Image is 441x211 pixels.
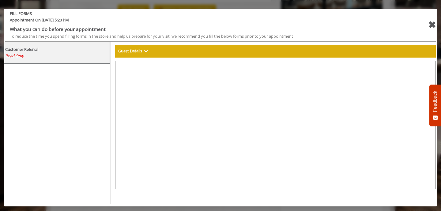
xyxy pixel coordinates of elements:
b: What you can do before your appointment [10,26,106,32]
b: Guest Details [118,48,142,54]
b: Customer Referral [5,47,38,52]
div: Guest Details Show [115,45,435,58]
b: FILL FORMS [5,10,399,17]
span: Show [144,48,148,54]
iframe: formsViewWeb [115,61,435,190]
div: To reduce the time you spend filling forms in the store and help us prepare for your visit, we re... [10,33,394,40]
span: Read Only [5,53,24,58]
button: Feedback - Show survey [429,85,441,126]
span: Appointment On [DATE] 5:20 PM [5,17,399,26]
span: Feedback [432,91,438,112]
div: close forms [428,17,436,32]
